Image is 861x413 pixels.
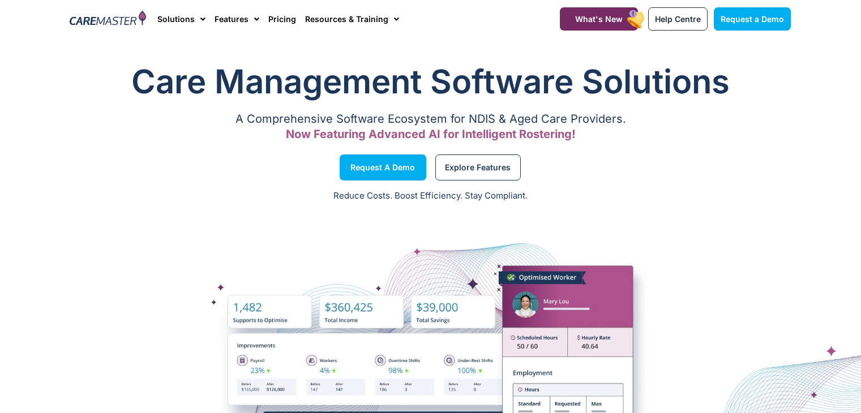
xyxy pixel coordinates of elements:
a: Help Centre [648,7,708,31]
a: Request a Demo [340,154,426,180]
a: Request a Demo [714,7,791,31]
a: What's New [560,7,638,31]
span: Explore Features [445,165,511,170]
span: Request a Demo [721,14,784,24]
h1: Care Management Software Solutions [70,59,791,104]
span: Help Centre [655,14,701,24]
img: CareMaster Logo [70,11,146,28]
span: Now Featuring Advanced AI for Intelligent Rostering! [286,127,576,141]
a: Explore Features [435,154,521,180]
p: A Comprehensive Software Ecosystem for NDIS & Aged Care Providers. [70,115,791,123]
span: What's New [575,14,623,24]
p: Reduce Costs. Boost Efficiency. Stay Compliant. [7,190,854,203]
span: Request a Demo [350,165,415,170]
